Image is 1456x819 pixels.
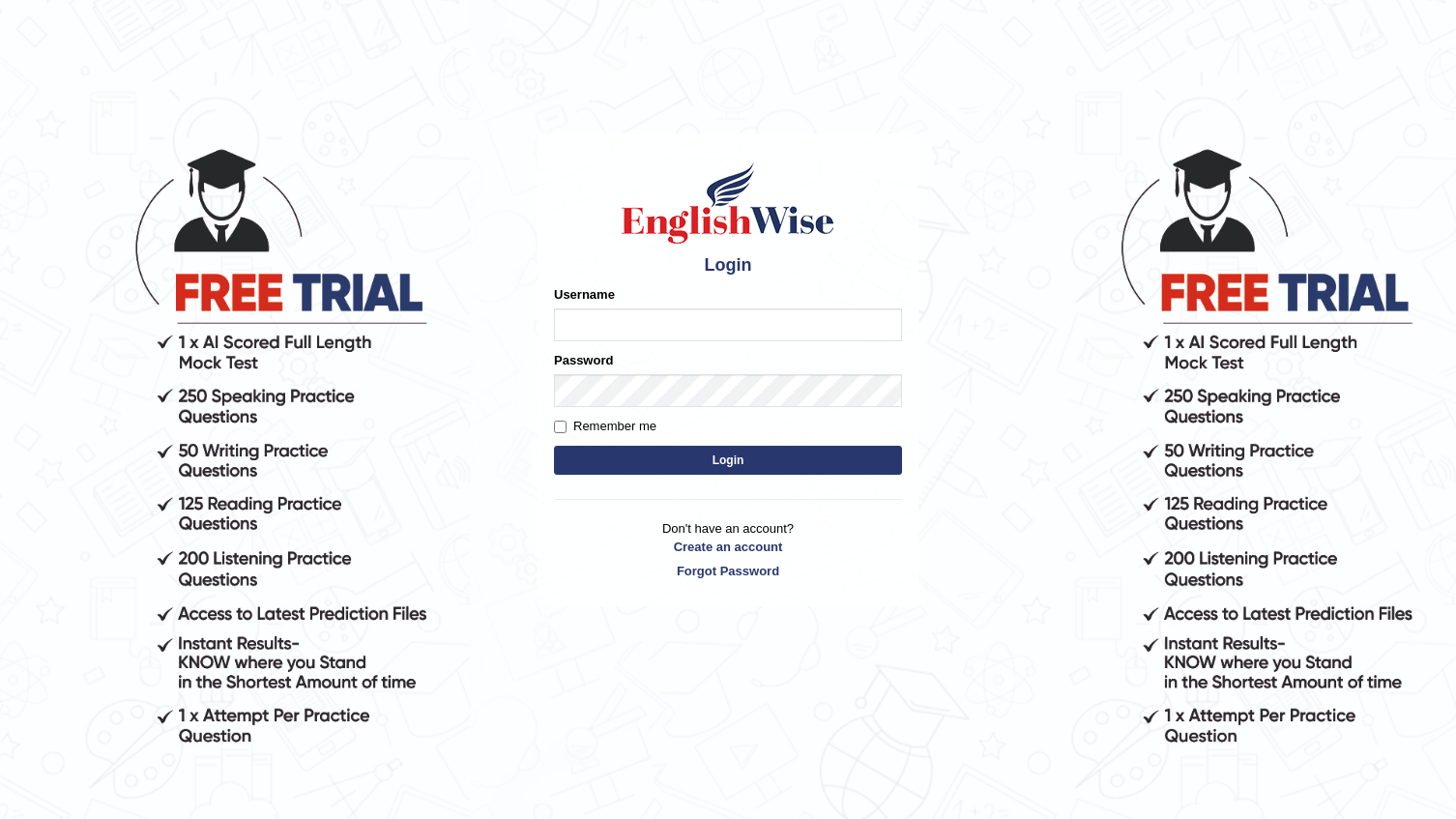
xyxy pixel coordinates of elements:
[554,421,567,433] input: Remember me
[554,417,656,436] label: Remember me
[554,446,902,475] button: Login
[554,538,902,556] a: Create an account
[554,256,902,276] h4: Login
[618,160,838,247] img: Logo of English Wise sign in for intelligent practice with AI
[554,562,902,580] a: Forgot Password
[554,519,902,579] p: Don't have an account?
[554,285,615,304] label: Username
[554,351,613,369] label: Password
